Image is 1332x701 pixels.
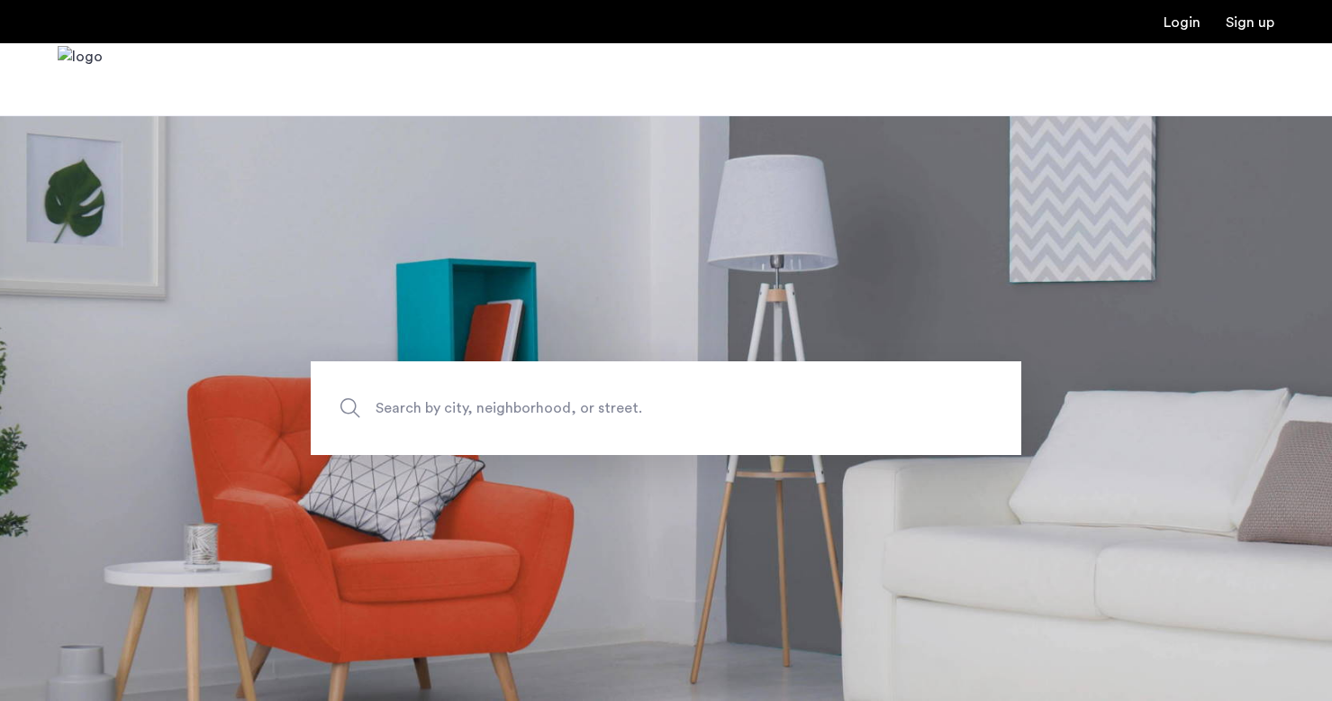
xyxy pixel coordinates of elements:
img: logo [58,46,103,114]
input: Apartment Search [311,361,1021,455]
a: Registration [1226,15,1274,30]
a: Cazamio Logo [58,46,103,114]
span: Search by city, neighborhood, or street. [376,396,873,421]
a: Login [1164,15,1201,30]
